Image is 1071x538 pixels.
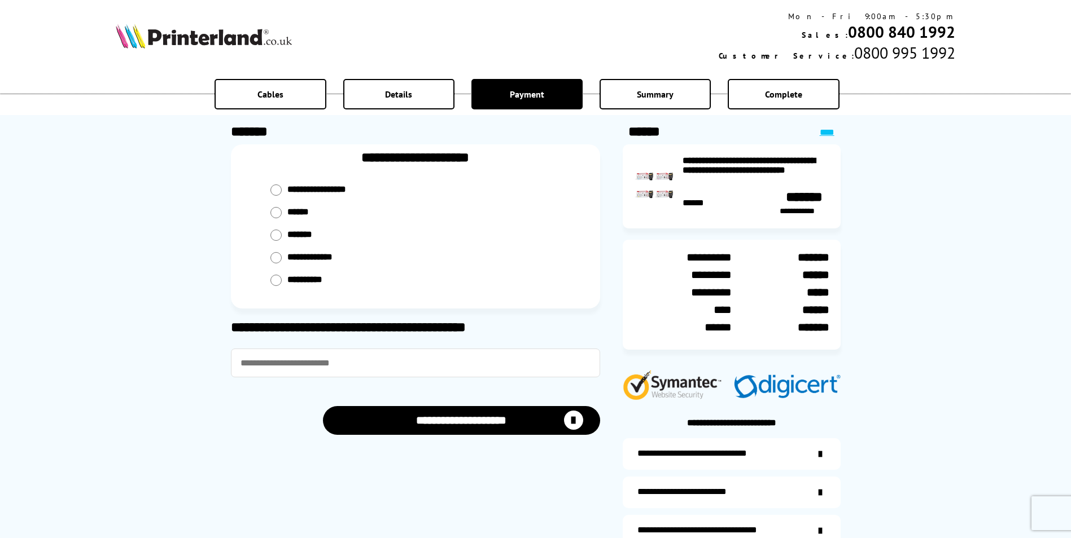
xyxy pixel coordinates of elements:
span: Details [385,89,412,100]
span: 0800 995 1992 [854,42,955,63]
img: Printerland Logo [116,24,292,48]
span: Payment [510,89,544,100]
a: additional-ink [623,438,841,470]
span: Complete [765,89,802,100]
a: 0800 840 1992 [848,21,955,42]
span: Cables [257,89,283,100]
span: Summary [637,89,674,100]
a: items-arrive [623,477,841,508]
span: Sales: [802,30,848,40]
span: Customer Service: [719,51,854,61]
div: Mon - Fri 9:00am - 5:30pm [719,11,955,21]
